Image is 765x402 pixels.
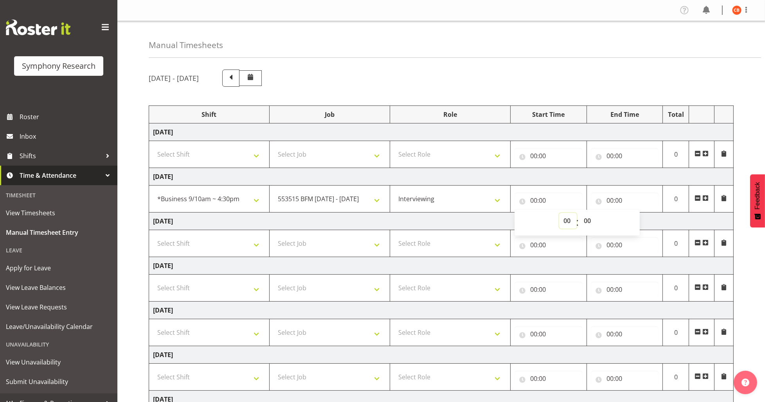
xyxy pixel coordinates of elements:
span: View Timesheets [6,207,112,219]
input: Click to select... [515,148,583,164]
input: Click to select... [515,193,583,208]
td: 0 [663,230,689,257]
span: Submit Unavailability [6,376,112,388]
span: View Leave Requests [6,301,112,313]
img: help-xxl-2.png [742,379,749,386]
div: Job [274,110,386,119]
div: Shift [153,110,265,119]
div: Unavailability [2,336,115,352]
td: 0 [663,141,689,168]
div: Total [667,110,685,119]
td: 0 [663,319,689,346]
span: View Leave Balances [6,282,112,293]
input: Click to select... [515,282,583,297]
div: Symphony Research [22,60,95,72]
span: Manual Timesheet Entry [6,227,112,238]
td: [DATE] [149,302,734,319]
input: Click to select... [591,326,659,342]
input: Click to select... [591,193,659,208]
a: Leave/Unavailability Calendar [2,317,115,336]
span: Leave/Unavailability Calendar [6,321,112,332]
span: Feedback [754,182,761,209]
a: View Timesheets [2,203,115,223]
img: Rosterit website logo [6,20,70,35]
input: Click to select... [515,326,583,342]
input: Click to select... [591,282,659,297]
span: View Unavailability [6,356,112,368]
span: Apply for Leave [6,262,112,274]
h4: Manual Timesheets [149,41,223,50]
td: [DATE] [149,213,734,230]
div: Leave [2,242,115,258]
td: 0 [663,275,689,302]
td: 0 [663,364,689,391]
span: Time & Attendance [20,170,102,181]
input: Click to select... [591,371,659,386]
span: Roster [20,111,113,123]
a: View Leave Requests [2,297,115,317]
div: End Time [591,110,659,119]
div: Start Time [515,110,583,119]
td: [DATE] [149,168,734,186]
a: Manual Timesheet Entry [2,223,115,242]
span: Shifts [20,150,102,162]
button: Feedback - Show survey [750,174,765,227]
div: Timesheet [2,187,115,203]
img: chelsea-bartlett11426.jpg [732,5,742,15]
input: Click to select... [591,148,659,164]
a: Submit Unavailability [2,372,115,391]
td: 0 [663,186,689,213]
input: Click to select... [515,371,583,386]
td: [DATE] [149,346,734,364]
td: [DATE] [149,123,734,141]
input: Click to select... [591,237,659,253]
span: : [576,213,579,232]
input: Click to select... [515,237,583,253]
a: View Unavailability [2,352,115,372]
span: Inbox [20,130,113,142]
a: View Leave Balances [2,278,115,297]
td: [DATE] [149,257,734,275]
h5: [DATE] - [DATE] [149,74,199,82]
div: Role [394,110,506,119]
a: Apply for Leave [2,258,115,278]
